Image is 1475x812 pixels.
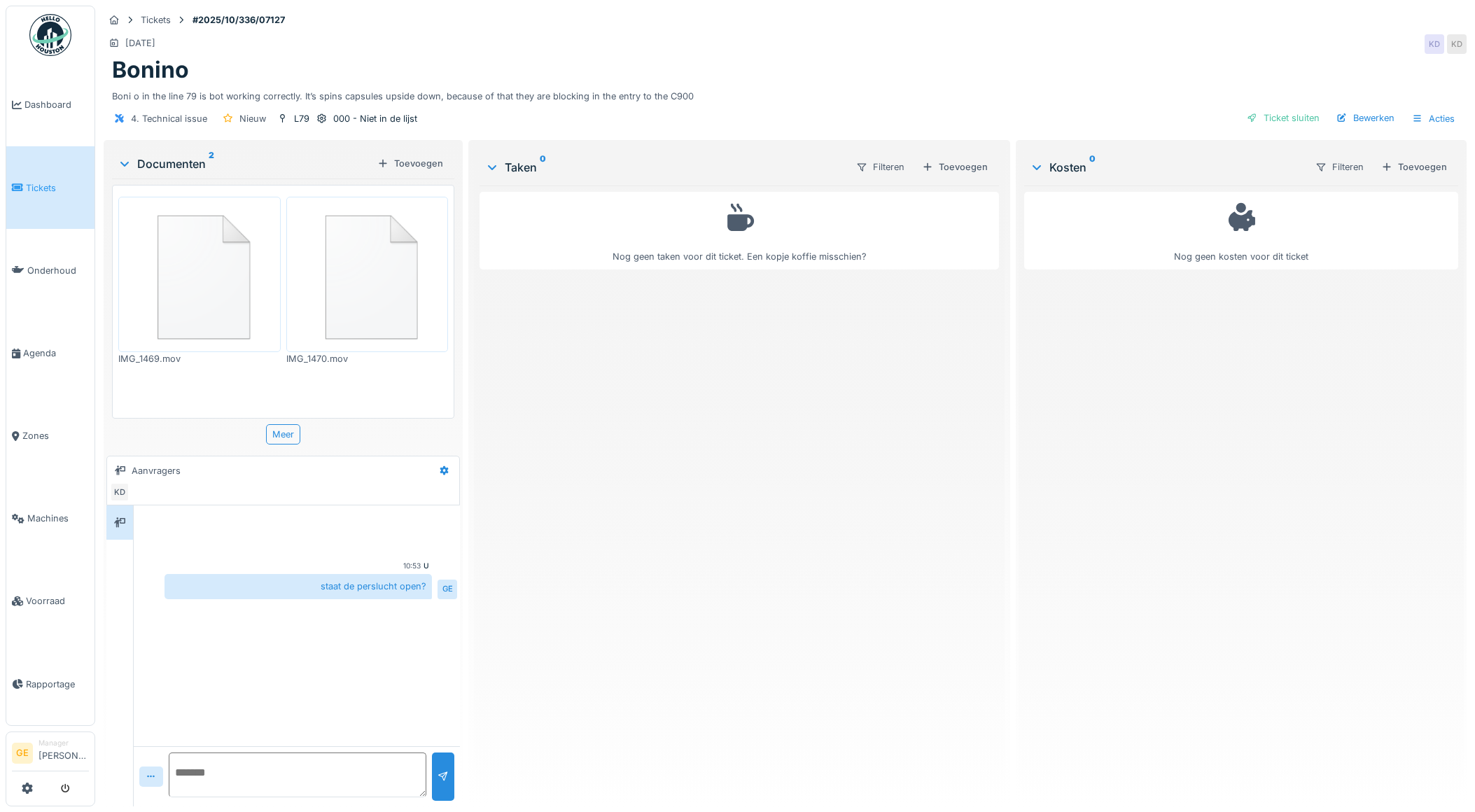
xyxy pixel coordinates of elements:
div: 4. Technical issue [131,112,207,125]
div: Boni o in the line 79 is bot working correctly. It’s spins capsules upside down, because of that ... [112,84,1458,103]
sup: 2 [209,155,214,172]
div: 000 - Niet in de lijst [333,112,417,125]
div: Nog geen kosten voor dit ticket [1033,198,1449,263]
div: Taken [485,159,844,176]
div: Toevoegen [916,157,993,176]
div: Acties [1406,108,1461,129]
li: [PERSON_NAME] [39,738,89,768]
div: Kosten [1030,159,1303,176]
sup: 0 [1089,159,1096,176]
a: Machines [6,477,95,560]
div: Tickets [141,13,171,27]
div: staat de perslucht open? [165,574,432,598]
div: L79 [294,112,309,125]
span: Voorraad [26,594,89,608]
div: KD [1425,34,1444,54]
div: KD [1447,34,1467,54]
a: Voorraad [6,560,95,643]
span: Agenda [23,346,89,360]
img: 84750757-fdcc6f00-afbb-11ea-908a-1074b026b06b.png [122,200,277,349]
span: Onderhoud [27,264,89,277]
a: GE Manager[PERSON_NAME] [12,738,89,771]
div: Bewerken [1331,108,1400,127]
div: Aanvragers [132,464,181,477]
img: 84750757-fdcc6f00-afbb-11ea-908a-1074b026b06b.png [290,200,445,349]
div: Meer [266,424,300,444]
div: Documenten [118,155,372,172]
div: Filteren [850,157,911,177]
span: Rapportage [26,678,89,691]
div: U [424,561,429,571]
div: IMG_1470.mov [286,352,449,365]
a: Rapportage [6,643,95,725]
img: Badge_color-CXgf-gQk.svg [29,14,71,56]
span: Dashboard [25,98,89,111]
span: Tickets [26,181,89,195]
strong: #2025/10/336/07127 [187,13,291,27]
li: GE [12,743,33,764]
a: Tickets [6,146,95,229]
div: KD [110,482,130,502]
div: [DATE] [125,36,155,50]
div: Toevoegen [372,154,449,173]
div: Ticket sluiten [1241,108,1325,127]
sup: 0 [540,159,546,176]
div: IMG_1469.mov [118,352,281,365]
a: Dashboard [6,64,95,146]
div: Manager [39,738,89,748]
div: GE [438,580,457,599]
h1: Bonino [112,57,189,83]
div: Filteren [1309,157,1370,177]
div: Toevoegen [1376,157,1453,176]
a: Onderhoud [6,229,95,311]
span: Zones [22,429,89,442]
div: Nog geen taken voor dit ticket. Een kopje koffie misschien? [489,198,990,263]
span: Machines [27,512,89,525]
div: 10:53 [403,561,421,571]
div: Nieuw [239,112,266,125]
a: Agenda [6,311,95,394]
a: Zones [6,395,95,477]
